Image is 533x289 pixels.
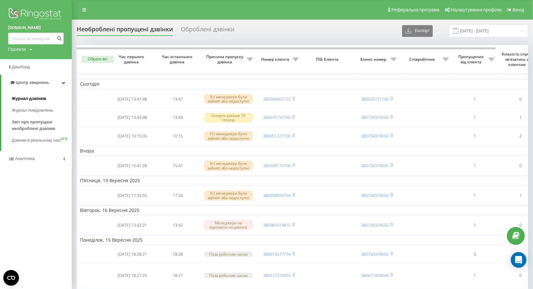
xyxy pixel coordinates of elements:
[81,56,114,63] button: Обрати всі
[109,246,155,262] td: [DATE] 18:28:21
[452,127,498,145] td: 1
[109,157,155,174] td: [DATE] 15:41:28
[204,161,253,170] div: Усі менеджери були зайняті або недоступні
[160,54,196,64] span: Час останнього дзвінка
[155,90,201,108] td: 13:47
[109,109,155,126] td: [DATE] 13:43:48
[77,26,173,36] div: Необроблені пропущені дзвінки
[109,187,155,204] td: [DATE] 17:33:55
[12,135,72,146] a: Дзвінки в реальному часіNEW
[115,54,150,64] span: Час першого дзвінка
[12,137,61,144] span: Дзвінки в реальному часі
[204,251,253,257] div: Поза робочим часом
[12,107,53,114] span: Журнал повідомлень
[12,116,72,135] a: Звіт про пропущені необроблені дзвінки
[452,187,498,204] td: 1
[16,80,49,85] span: Центр звернень
[8,46,26,53] div: Проекти
[361,96,388,102] a: 380505721136
[452,264,498,287] td: 1
[263,251,290,257] a: 380673577774
[12,64,30,69] span: Дашборд
[403,57,443,62] span: Співробітник
[204,54,247,64] span: Причина пропуску дзвінка
[361,272,388,278] a: 380671004044
[155,187,201,204] td: 17:33
[452,217,498,234] td: 1
[204,131,253,141] div: Усі менеджери були зайняті або недоступні
[15,156,35,161] span: Аналiтика
[204,113,253,122] div: Скинуто раніше 10 секунд
[109,90,155,108] td: [DATE] 13:47:48
[8,24,64,31] a: [DOMAIN_NAME]
[8,33,64,44] input: Пошук за номером
[361,222,388,228] a: 380734374550
[12,95,46,102] span: Журнал дзвінків
[263,272,290,278] a: 380577276903
[155,157,201,174] td: 15:41
[155,109,201,126] td: 13:43
[361,163,388,169] a: 380734374550
[361,133,388,139] a: 380734374550
[155,217,201,234] td: 13:42
[263,133,290,139] a: 380951227100
[263,114,290,120] a: 380675737760
[12,119,69,132] span: Звіт про пропущені необроблені дзвінки
[204,220,253,230] div: Менеджери не відповіли на дзвінок
[204,190,253,200] div: Усі менеджери були зайняті або недоступні
[12,93,72,104] a: Журнал дзвінків
[263,96,290,102] a: 380964402722
[452,157,498,174] td: 1
[263,163,290,169] a: 380509170706
[155,264,201,287] td: 18:27
[181,26,234,36] div: Оброблені дзвінки
[263,222,290,228] a: 380987614815
[513,7,524,12] span: Вихід
[155,246,201,262] td: 18:28
[361,251,388,257] a: 380734374550
[263,192,290,198] a: 380958924754
[361,192,388,198] a: 380734374550
[204,94,253,104] div: Усі менеджери були зайняті або недоступні
[402,25,433,37] button: Експорт
[12,104,72,116] a: Журнал повідомлень
[1,75,72,90] a: Центр звернень
[455,54,489,64] span: Пропущених від клієнта
[361,114,388,120] a: 380734374550
[109,264,155,287] td: [DATE] 18:27:25
[511,252,526,268] div: Open Intercom Messenger
[452,109,498,126] td: 1
[259,57,293,62] span: Номер клієнта
[392,7,440,12] span: Реферальна програма
[8,7,64,23] img: Ringostat logo
[109,217,155,234] td: [DATE] 13:42:21
[451,7,502,12] span: Налаштування профілю
[452,246,498,262] td: 3
[155,127,201,145] td: 10:15
[452,90,498,108] td: 1
[204,273,253,278] div: Поза робочим часом
[3,270,19,286] button: Open CMP widget
[307,57,349,62] span: ПІБ Клієнта
[109,127,155,145] td: [DATE] 10:15:05
[357,57,391,62] span: Бізнес номер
